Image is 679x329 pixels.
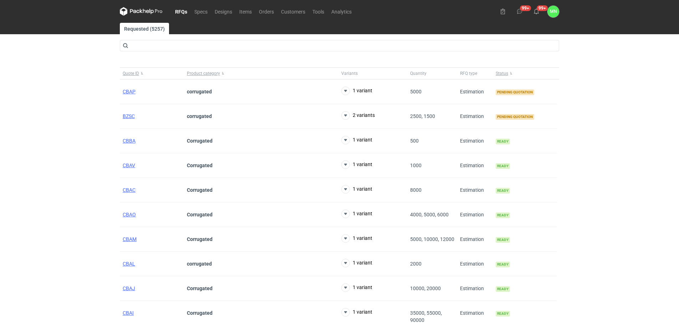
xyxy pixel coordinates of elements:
span: 5000, 10000, 12000 [410,236,454,242]
div: Estimation [457,79,493,104]
button: 1 variant [341,234,372,243]
div: Estimation [457,104,493,129]
button: 99+ [531,6,542,17]
span: 2000 [410,261,422,267]
div: Estimation [457,252,493,276]
div: Estimation [457,276,493,301]
a: Items [236,7,255,16]
a: Customers [277,7,309,16]
a: Specs [191,7,211,16]
a: Designs [211,7,236,16]
strong: Corrugated [187,310,213,316]
div: Estimation [457,129,493,153]
a: Tools [309,7,328,16]
a: Analytics [328,7,355,16]
a: BZSC [123,113,135,119]
strong: Corrugated [187,163,213,168]
span: 5000 [410,89,422,94]
strong: Corrugated [187,212,213,217]
span: 1000 [410,163,422,168]
span: Status [496,71,508,76]
a: CBAV [123,163,135,168]
span: 2500, 1500 [410,113,435,119]
strong: Corrugated [187,138,213,144]
div: Estimation [457,178,493,202]
span: Ready [496,212,510,218]
span: Ready [496,311,510,317]
div: Estimation [457,227,493,252]
strong: corrugated [187,261,212,267]
span: Quote ID [123,71,139,76]
a: RFQs [172,7,191,16]
span: Variants [341,71,358,76]
button: MN [547,6,559,17]
span: Ready [496,163,510,169]
button: Product category [184,68,338,79]
span: Quantity [410,71,427,76]
button: 99+ [514,6,525,17]
span: RFQ type [460,71,477,76]
strong: corrugated [187,89,212,94]
button: 1 variant [341,160,372,169]
button: Status [493,68,557,79]
span: Pending quotation [496,89,534,95]
strong: Corrugated [187,236,213,242]
span: Pending quotation [496,114,534,120]
span: Product category [187,71,220,76]
button: 1 variant [341,87,372,95]
span: 8000 [410,187,422,193]
span: Ready [496,139,510,144]
strong: Corrugated [187,187,213,193]
a: CBAJ [123,286,135,291]
a: CBAO [123,212,136,217]
span: 500 [410,138,419,144]
span: 10000, 20000 [410,286,441,291]
div: Małgorzata Nowotna [547,6,559,17]
div: Estimation [457,202,493,227]
button: 2 variants [341,111,375,120]
a: CBAL [123,261,135,267]
button: 1 variant [341,210,372,218]
button: 1 variant [341,308,372,317]
a: CBBA [123,138,136,144]
span: Ready [496,286,510,292]
a: CBAC [123,187,136,193]
a: CBAI [123,310,134,316]
span: 35000, 55000, 90000 [410,310,442,323]
a: CBAM [123,236,137,242]
a: CBAP [123,89,136,94]
button: 1 variant [341,185,372,194]
span: Ready [496,237,510,243]
a: Orders [255,7,277,16]
button: 1 variant [341,136,372,144]
span: Ready [496,188,510,194]
strong: Corrugated [187,286,213,291]
svg: Packhelp Pro [120,7,163,16]
button: Quote ID [120,68,184,79]
button: 1 variant [341,259,372,267]
div: Estimation [457,153,493,178]
strong: corrugated [187,113,212,119]
span: Ready [496,262,510,267]
span: 4000, 5000, 6000 [410,212,449,217]
a: Requested (5257) [120,23,169,34]
button: 1 variant [341,283,372,292]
